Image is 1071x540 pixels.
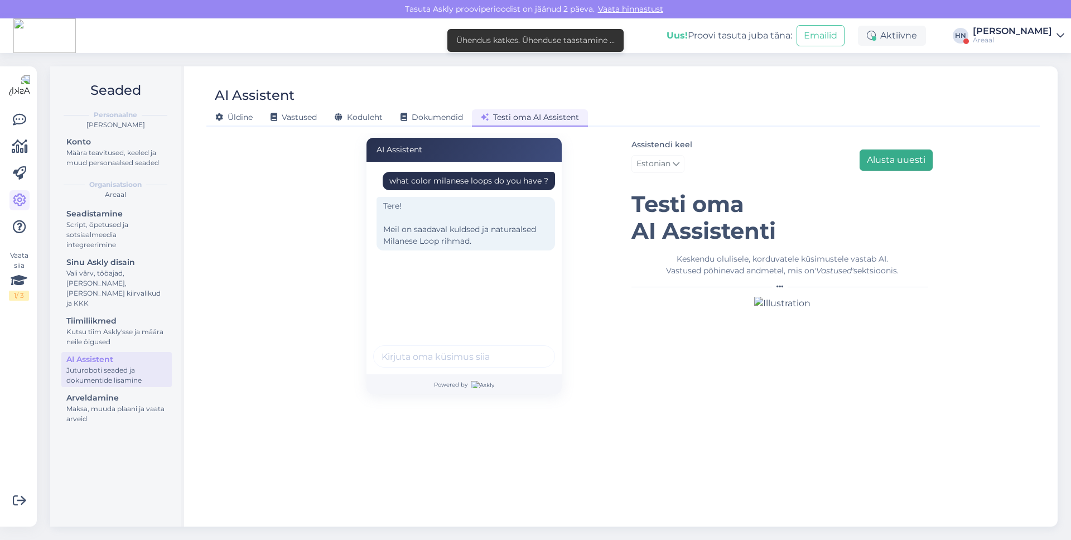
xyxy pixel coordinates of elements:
div: AI Assistent [66,354,167,365]
h1: Testi oma AI Assistenti [631,191,933,244]
a: TiimiliikmedKutsu tiim Askly'sse ja määra neile õigused [61,314,172,349]
img: Askly [471,381,494,388]
span: Dokumendid [401,112,463,122]
div: [PERSON_NAME] [59,120,172,130]
div: 1 / 3 [9,291,29,301]
div: Areaal [973,36,1052,45]
div: Aktiivne [858,26,926,46]
div: what color milanese loops do you have ? [389,175,548,187]
span: Powered by [434,380,494,389]
b: Personaalne [94,110,137,120]
div: Seadistamine [66,208,167,220]
button: Emailid [797,25,845,46]
a: SeadistamineScript, õpetused ja sotsiaalmeedia integreerimine [61,206,172,252]
span: Estonian [636,158,670,170]
label: Assistendi keel [631,139,692,151]
div: Maksa, muuda plaani ja vaata arveid [66,404,167,424]
div: Tere! Meil on saadaval kuldsed ja naturaalsed Milanese Loop rihmad. [377,197,555,250]
a: ArveldamineMaksa, muuda plaani ja vaata arveid [61,390,172,426]
b: Organisatsioon [89,180,142,190]
div: Määra teavitused, keeled ja muud personaalsed seaded [66,148,167,168]
div: Script, õpetused ja sotsiaalmeedia integreerimine [66,220,167,250]
button: Alusta uuesti [860,150,933,171]
div: AI Assistent [215,85,295,106]
div: Areaal [59,190,172,200]
div: Konto [66,136,167,148]
span: Testi oma AI Assistent [481,112,579,122]
a: Sinu Askly disainVali värv, tööajad, [PERSON_NAME], [PERSON_NAME] kiirvalikud ja KKK [61,255,172,310]
input: Kirjuta oma küsimus siia [373,345,555,368]
div: Tiimiliikmed [66,315,167,327]
img: Askly Logo [9,75,30,97]
div: Proovi tasuta juba täna: [667,29,792,42]
a: AI AssistentJuturoboti seaded ja dokumentide lisamine [61,352,172,387]
div: Keskendu olulisele, korduvatele küsimustele vastab AI. Vastused põhinevad andmetel, mis on sektsi... [631,253,933,277]
a: Vaata hinnastust [595,4,667,14]
i: 'Vastused' [814,266,853,276]
div: Juturoboti seaded ja dokumentide lisamine [66,365,167,385]
div: Arveldamine [66,392,167,404]
span: Vastused [271,112,317,122]
div: Kutsu tiim Askly'sse ja määra neile õigused [66,327,167,347]
div: Vali värv, tööajad, [PERSON_NAME], [PERSON_NAME] kiirvalikud ja KKK [66,268,167,308]
img: Illustration [754,297,811,310]
div: AI Assistent [366,138,562,162]
b: Uus! [667,30,688,41]
div: Vaata siia [9,250,29,301]
a: KontoMäära teavitused, keeled ja muud personaalsed seaded [61,134,172,170]
a: [PERSON_NAME]Areaal [973,27,1064,45]
span: Koduleht [335,112,383,122]
div: Sinu Askly disain [66,257,167,268]
div: Ühendus katkes. Ühenduse taastamine ... [456,35,615,46]
div: HN [953,28,968,44]
a: Estonian [631,155,684,173]
h2: Seaded [59,80,172,101]
span: Üldine [215,112,253,122]
div: [PERSON_NAME] [973,27,1052,36]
